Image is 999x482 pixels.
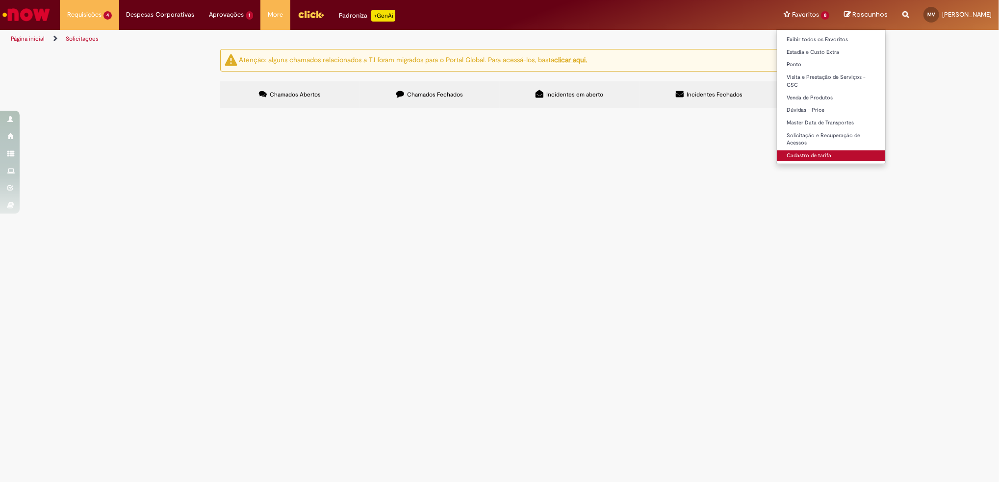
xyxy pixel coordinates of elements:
[268,10,283,20] span: More
[942,10,992,19] span: [PERSON_NAME]
[339,10,395,22] div: Padroniza
[844,10,888,20] a: Rascunhos
[777,118,885,128] a: Master Data de Transportes
[776,29,886,164] ul: Favoritos
[67,10,102,20] span: Requisições
[209,10,244,20] span: Aprovações
[555,55,588,64] a: clicar aqui.
[777,47,885,58] a: Estadia e Custo Extra
[7,30,659,48] ul: Trilhas de página
[777,130,885,148] a: Solicitação e Recuperação de Acessos
[66,35,99,43] a: Solicitações
[852,10,888,19] span: Rascunhos
[546,91,603,98] span: Incidentes em aberto
[270,91,321,98] span: Chamados Abertos
[777,105,885,116] a: Dúvidas - Price
[687,91,743,98] span: Incidentes Fechados
[246,11,254,20] span: 1
[11,35,45,43] a: Página inicial
[298,7,324,22] img: click_logo_yellow_360x200.png
[777,59,885,70] a: Ponto
[777,150,885,161] a: Cadastro de tarifa
[792,10,819,20] span: Favoritos
[821,11,829,20] span: 8
[1,5,51,24] img: ServiceNow
[407,91,463,98] span: Chamados Fechados
[239,55,588,64] ng-bind-html: Atenção: alguns chamados relacionados a T.I foram migrados para o Portal Global. Para acessá-los,...
[371,10,395,22] p: +GenAi
[777,93,885,103] a: Venda de Produtos
[127,10,195,20] span: Despesas Corporativas
[103,11,112,20] span: 4
[927,11,935,18] span: MV
[777,72,885,90] a: Visita e Prestação de Serviços - CSC
[777,34,885,45] a: Exibir todos os Favoritos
